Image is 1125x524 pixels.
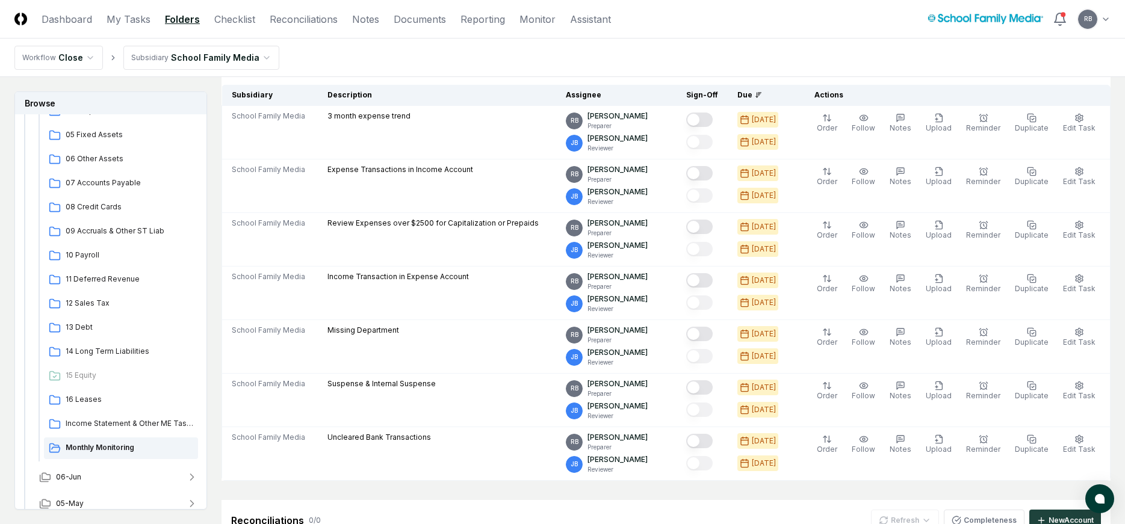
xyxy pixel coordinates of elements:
span: Order [817,123,837,132]
button: 05-May [29,490,208,517]
button: Mark complete [686,402,713,417]
span: RB [571,116,578,125]
a: Assistant [570,12,611,26]
span: Notes [890,391,911,400]
span: Upload [926,177,952,186]
span: Upload [926,338,952,347]
button: Mark complete [686,135,713,149]
p: Preparer [587,229,648,238]
span: Reminder [966,445,1000,454]
th: Description [318,85,556,106]
a: Reconciliations [270,12,338,26]
span: Order [817,284,837,293]
span: Duplicate [1015,177,1049,186]
span: RB [571,277,578,286]
button: Upload [923,164,954,190]
button: Order [814,271,840,297]
span: Notes [890,123,911,132]
div: Workflow [22,52,56,63]
p: [PERSON_NAME] [587,347,648,358]
span: Reminder [966,123,1000,132]
span: Follow [852,391,875,400]
span: Upload [926,230,952,239]
div: Actions [805,90,1101,100]
button: Follow [849,111,878,136]
p: [PERSON_NAME] [587,111,648,122]
a: Reporting [460,12,505,26]
span: Notes [890,338,911,347]
a: Monthly Monitoring [44,437,198,459]
span: Upload [926,123,952,132]
button: Duplicate [1012,164,1051,190]
span: 09 Accruals & Other ST Liab [66,226,193,236]
p: Reviewer [587,251,648,260]
div: [DATE] [752,458,776,469]
p: Preparer [587,175,648,184]
p: [PERSON_NAME] [587,133,648,144]
button: Duplicate [1012,325,1051,350]
span: Reminder [966,230,1000,239]
p: Review Expenses over $2500 for Capitalization or Prepaids [327,218,539,229]
h3: Browse [15,92,206,114]
p: [PERSON_NAME] [587,454,648,465]
div: [DATE] [752,244,776,254]
span: Edit Task [1063,445,1096,454]
span: 12 Sales Tax [66,298,193,309]
span: RB [1084,14,1092,23]
p: Uncleared Bank Transactions [327,432,431,443]
span: 15 Equity [66,370,193,381]
p: Reviewer [587,144,648,153]
p: Reviewer [587,465,648,474]
button: Mark complete [686,113,713,127]
span: Follow [852,445,875,454]
span: Order [817,338,837,347]
p: Expense Transactions in Income Account [327,164,473,175]
button: Follow [849,271,878,297]
span: JB [571,192,578,201]
div: [DATE] [752,190,776,201]
span: 14 Long Term Liabilities [66,346,193,357]
button: Notes [887,218,914,243]
span: Order [817,230,837,239]
span: Notes [890,177,911,186]
span: 06-Jun [56,472,81,482]
span: Duplicate [1015,284,1049,293]
button: Duplicate [1012,432,1051,457]
button: Edit Task [1061,378,1098,404]
span: Order [817,445,837,454]
button: Order [814,432,840,457]
span: School Family Media [232,218,305,229]
span: 07 Accounts Payable [66,177,193,188]
button: Reminder [964,432,1003,457]
span: Follow [852,230,875,239]
p: Preparer [587,443,648,452]
button: Order [814,218,840,243]
span: JB [571,460,578,469]
a: Documents [394,12,446,26]
button: 06-Jun [29,464,208,490]
button: Mark complete [686,380,713,395]
button: Order [814,111,840,136]
a: Dashboard [42,12,92,26]
span: 11 Deferred Revenue [66,274,193,285]
p: [PERSON_NAME] [587,240,648,251]
img: Logo [14,13,27,25]
a: 10 Payroll [44,245,198,267]
a: 15 Equity [44,365,198,387]
p: Preparer [587,336,648,345]
span: Reminder [966,338,1000,347]
span: JB [571,406,578,415]
button: Edit Task [1061,325,1098,350]
button: Notes [887,432,914,457]
span: Follow [852,177,875,186]
span: 13 Debt [66,322,193,333]
button: Upload [923,111,954,136]
span: Edit Task [1063,123,1096,132]
span: School Family Media [232,164,305,175]
a: 08 Credit Cards [44,197,198,218]
span: Order [817,177,837,186]
button: Mark complete [686,220,713,234]
span: Income Statement & Other ME Tasks [66,418,193,429]
p: [PERSON_NAME] [587,218,648,229]
span: Reminder [966,177,1000,186]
